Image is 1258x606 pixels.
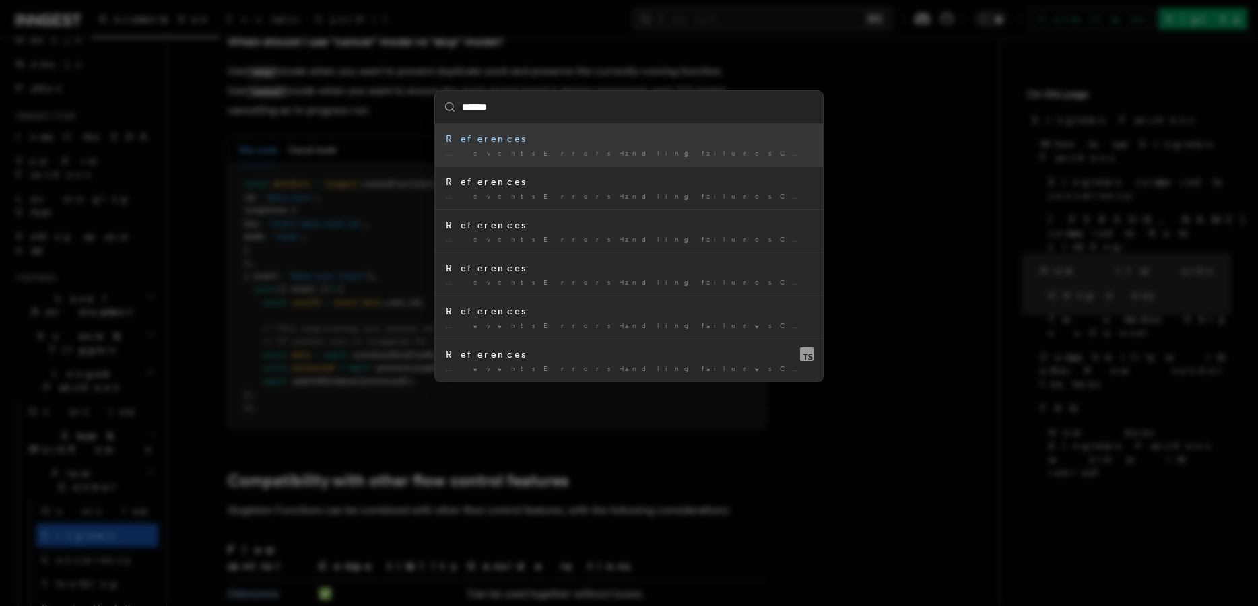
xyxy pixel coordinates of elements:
div: … eventsErrorsHandling failuresCancel urrencyRate limitSingleton … [446,321,812,331]
div: References [446,261,812,275]
div: … eventsErrorsHandling failuresCancel urrencyRate limitSingleton … [446,277,812,288]
div: References [446,304,812,318]
div: … eventsErrorsHandling failuresCancel urrencyRate limitSingleton … [446,191,812,201]
div: … eventsErrorsHandling failuresCancel urrencyRate limitSingleton … [446,234,812,244]
div: References [446,132,812,145]
div: References [446,218,812,232]
div: … eventsErrorsHandling failuresCancel urrencyRate limitSingleton … [446,148,812,158]
div: References [446,347,812,361]
div: … eventsErrorsHandling failuresCancel urrencyRate limitSingleton … [446,364,812,374]
div: References [446,175,812,189]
